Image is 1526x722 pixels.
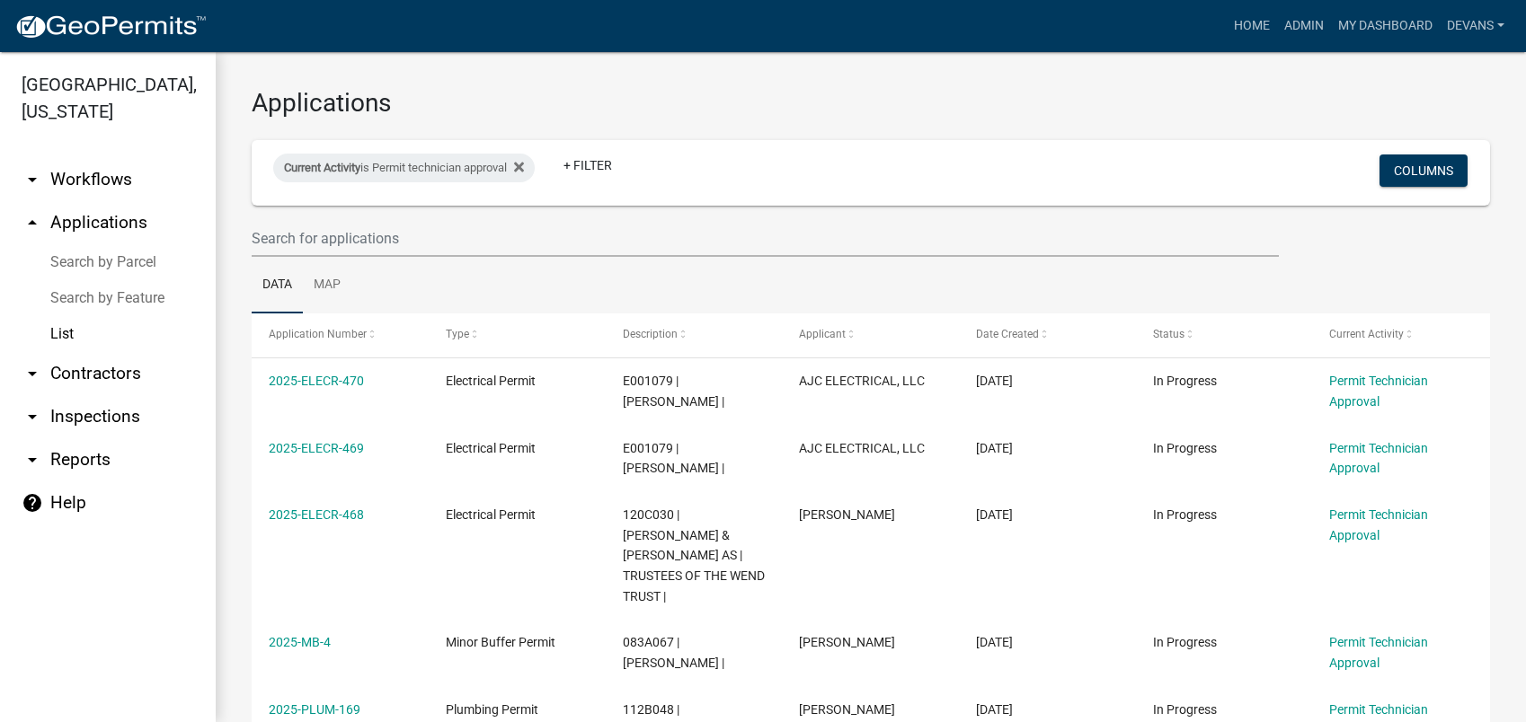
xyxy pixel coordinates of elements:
[1277,9,1331,43] a: Admin
[623,507,765,603] span: 120C030 | WEND CHRISTOPHER P & VALORIE L C AS | TRUSTEES OF THE WEND TRUST |
[22,492,43,514] i: help
[976,702,1013,717] span: 08/21/2025
[284,161,360,174] span: Current Activity
[22,406,43,427] i: arrow_drop_down
[269,635,331,649] a: 2025-MB-4
[269,441,364,455] a: 2025-ELECR-469
[252,220,1279,257] input: Search for applications
[623,374,724,409] span: E001079 | GILLILAND OLIVER E III |
[549,149,626,181] a: + Filter
[799,328,846,340] span: Applicant
[976,635,1013,649] span: 08/21/2025
[1329,635,1428,670] a: Permit Technician Approval
[269,702,360,717] a: 2025-PLUM-169
[446,507,536,522] span: Electrical Permit
[303,257,351,314] a: Map
[799,702,895,717] span: Isidro Gallegos
[1440,9,1512,43] a: devans
[1312,313,1489,357] datatable-header-cell: Current Activity
[782,313,959,357] datatable-header-cell: Applicant
[605,313,782,357] datatable-header-cell: Description
[623,328,678,340] span: Description
[1136,313,1313,357] datatable-header-cell: Status
[623,441,724,476] span: E001079 | GILLILAND OLIVER E III |
[799,374,925,388] span: AJC ELECTRICAL, LLC
[429,313,606,357] datatable-header-cell: Type
[1153,702,1217,717] span: In Progress
[446,374,536,388] span: Electrical Permit
[1329,328,1404,340] span: Current Activity
[1153,441,1217,455] span: In Progress
[1329,507,1428,542] a: Permit Technician Approval
[1329,374,1428,409] a: Permit Technician Approval
[252,88,1490,119] h3: Applications
[799,507,895,522] span: Mimoza Fetai
[252,313,429,357] datatable-header-cell: Application Number
[446,441,536,455] span: Electrical Permit
[1153,374,1217,388] span: In Progress
[1153,328,1184,340] span: Status
[446,702,538,717] span: Plumbing Permit
[273,154,535,182] div: is Permit technician approval
[623,635,724,670] span: 083A067 | Matt Bacon |
[976,374,1013,388] span: 08/21/2025
[1227,9,1277,43] a: Home
[446,328,469,340] span: Type
[269,507,364,522] a: 2025-ELECR-468
[799,635,895,649] span: Matt Bacon
[1380,154,1468,187] button: Columns
[22,212,43,233] i: arrow_drop_up
[269,328,367,340] span: Application Number
[1329,441,1428,476] a: Permit Technician Approval
[976,441,1013,455] span: 08/21/2025
[799,441,925,455] span: AJC ELECTRICAL, LLC
[252,257,303,314] a: Data
[1331,9,1440,43] a: My Dashboard
[1153,635,1217,649] span: In Progress
[976,328,1039,340] span: Date Created
[269,374,364,388] a: 2025-ELECR-470
[446,635,555,649] span: Minor Buffer Permit
[976,507,1013,522] span: 08/21/2025
[22,449,43,471] i: arrow_drop_down
[1153,507,1217,522] span: In Progress
[22,169,43,190] i: arrow_drop_down
[959,313,1136,357] datatable-header-cell: Date Created
[22,363,43,384] i: arrow_drop_down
